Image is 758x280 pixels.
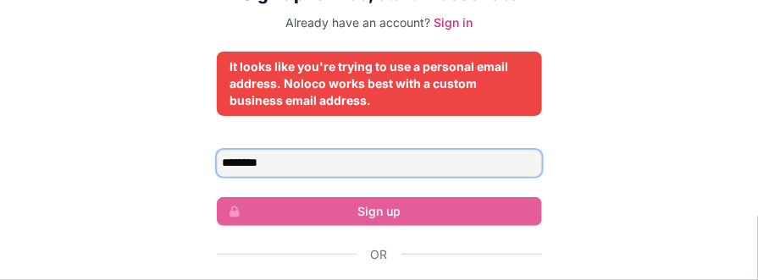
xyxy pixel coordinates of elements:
[217,197,542,226] button: Sign up
[230,58,528,109] div: It looks like you're trying to use a personal email address. Noloco works best with a custom busi...
[371,246,388,263] span: Or
[217,150,542,177] input: Email address
[434,15,473,30] a: Sign in
[285,15,430,30] span: Already have an account?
